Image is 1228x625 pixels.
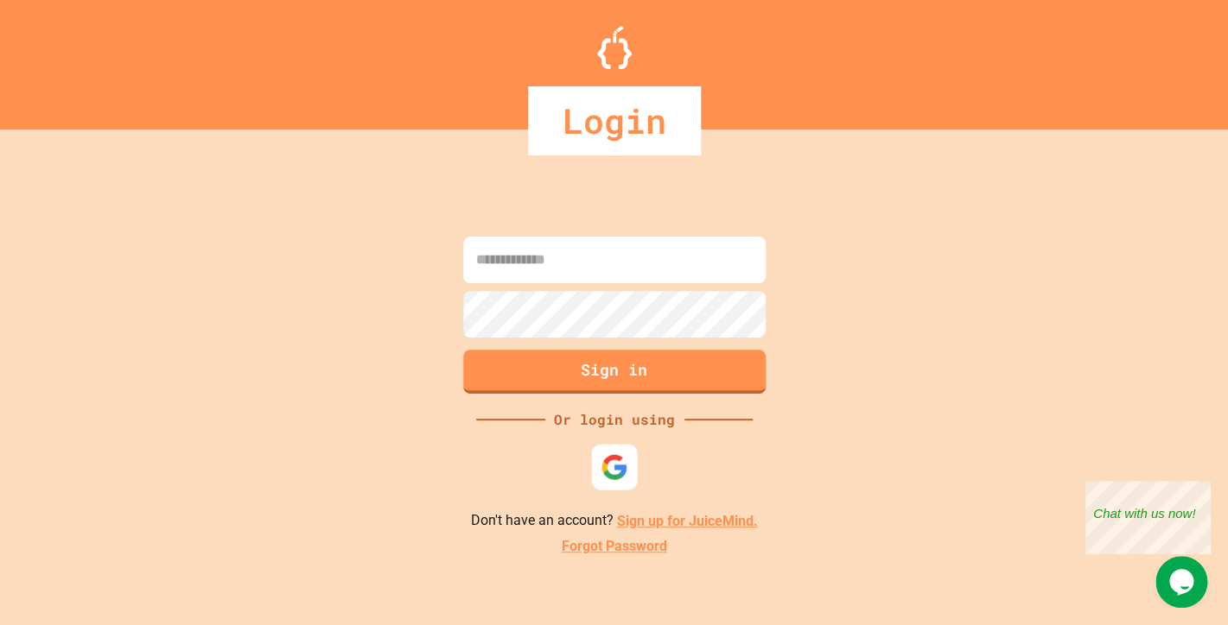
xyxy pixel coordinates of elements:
a: Forgot Password [562,536,667,557]
div: Login [528,86,701,155]
img: Logo.svg [597,26,632,69]
button: Sign in [463,350,766,394]
img: google-icon.svg [601,453,628,481]
div: Or login using [545,409,684,430]
iframe: chat widget [1155,556,1211,608]
a: Sign up for JuiceMind. [617,513,758,529]
p: Don't have an account? [471,510,758,532]
iframe: chat widget [1085,481,1211,554]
